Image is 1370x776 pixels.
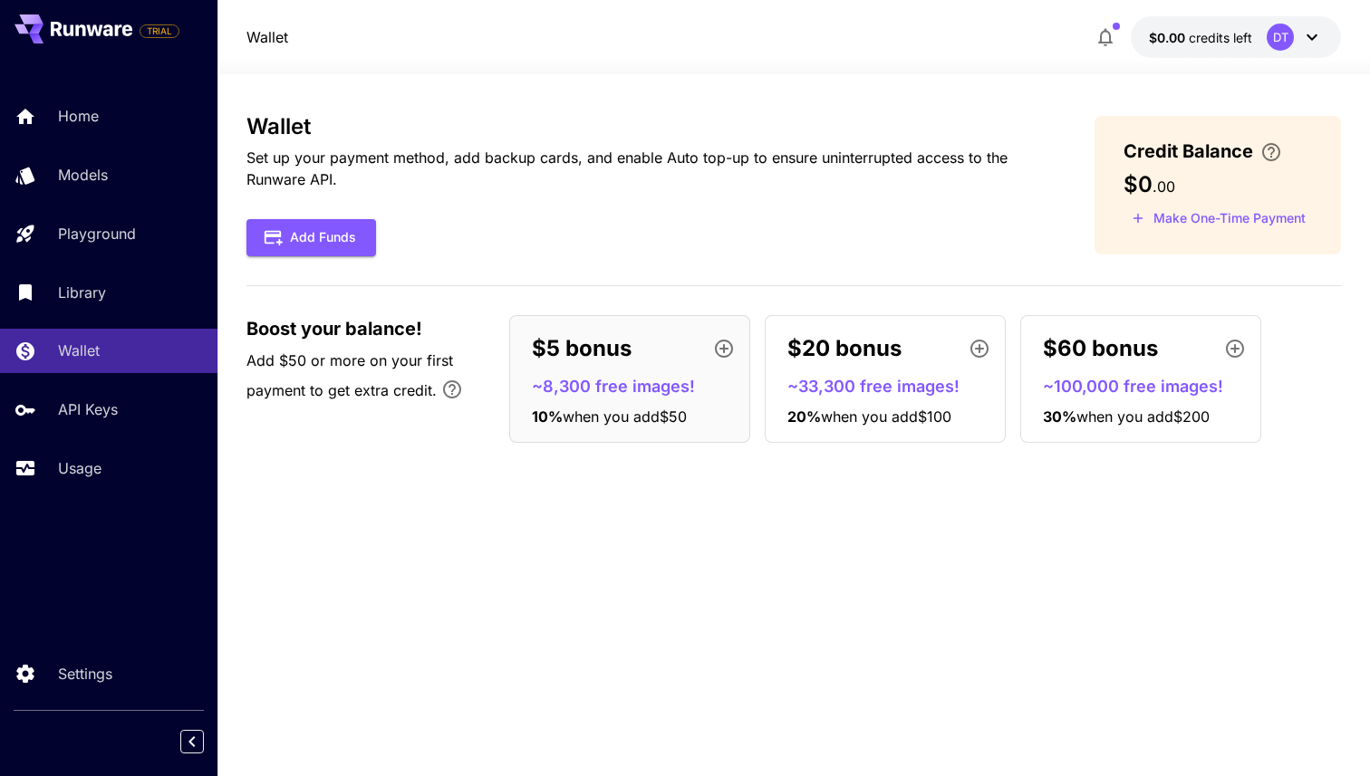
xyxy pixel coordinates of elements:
span: $0 [1124,171,1153,197]
span: when you add $100 [821,407,951,426]
span: Credit Balance [1124,138,1253,165]
div: DT [1267,24,1294,51]
span: Add $50 or more on your first payment to get extra credit. [246,351,453,399]
span: 20 % [787,407,821,426]
p: ~100,000 free images! [1043,374,1253,398]
button: Enter your card details and choose an Auto top-up amount to avoid service interruptions. We'll au... [1253,141,1289,163]
span: Add your payment card to enable full platform functionality. [140,20,179,42]
p: Wallet [58,340,100,361]
span: when you add $50 [563,407,687,426]
span: Boost your balance! [246,315,422,342]
div: $0.00 [1149,28,1252,47]
button: Add Funds [246,219,376,256]
button: $0.00DT [1131,16,1341,58]
p: Settings [58,663,112,685]
p: Playground [58,223,136,244]
p: Library [58,282,106,303]
div: Collapse sidebar [194,725,217,758]
span: $0.00 [1149,30,1189,45]
span: TRIAL [140,24,178,38]
a: Wallet [246,26,288,48]
p: Models [58,164,108,186]
h3: Wallet [246,114,1037,139]
p: Home [58,105,99,127]
nav: breadcrumb [246,26,288,48]
p: $60 bonus [1043,332,1158,365]
span: 30 % [1043,407,1076,426]
p: API Keys [58,398,118,420]
button: Make a one-time, non-recurring payment [1124,205,1314,233]
span: credits left [1189,30,1252,45]
p: ~33,300 free images! [787,374,998,398]
p: Usage [58,457,101,479]
p: Set up your payment method, add backup cards, and enable Auto top-up to ensure uninterrupted acce... [246,147,1037,190]
button: Bonus applies only to your first payment, up to 30% on the first $1,000. [434,371,470,407]
span: when you add $200 [1076,407,1210,426]
p: $20 bonus [787,332,902,365]
p: ~8,300 free images! [532,374,742,398]
span: . 00 [1153,177,1175,196]
button: Collapse sidebar [180,730,204,753]
span: 10 % [532,407,563,426]
p: $5 bonus [532,332,632,365]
